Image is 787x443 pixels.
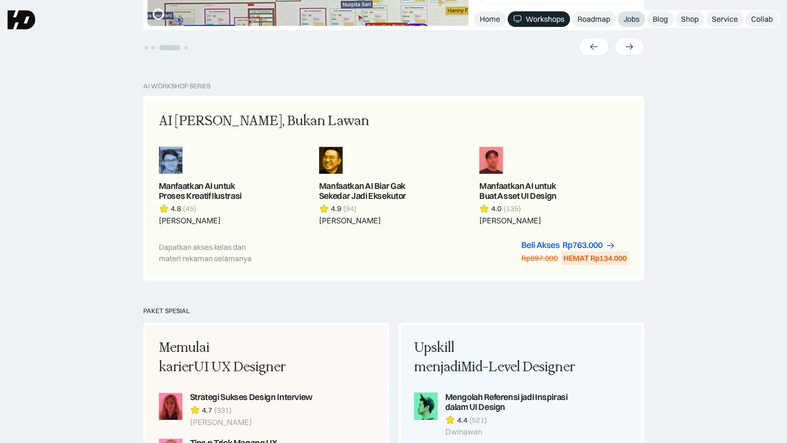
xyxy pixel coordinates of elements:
[623,14,640,24] div: Jobs
[445,427,577,436] div: Dwinawan
[445,392,577,412] div: Mengolah Referensi jadi Inspirasi dalam UI Design
[526,14,564,24] div: Workshops
[414,392,577,437] a: Mengolah Referensi jadi Inspirasi dalam UI Design4.4(521)Dwinawan
[745,11,778,27] a: Collab
[521,240,560,250] div: Beli Akses
[202,405,212,415] div: 4.7
[214,405,232,415] div: (331)
[474,11,506,27] a: Home
[562,240,603,250] div: Rp763.000
[184,46,188,50] button: Go to slide 4
[578,14,610,24] div: Roadmap
[194,359,286,375] span: UI UX Designer
[618,11,645,27] a: Jobs
[457,415,467,425] div: 4.4
[159,241,266,264] div: Dapatkan akses kelas dan materi rekaman selamanya
[159,338,321,377] div: Memulai karier
[675,11,704,27] a: Shop
[521,253,558,263] div: Rp897.000
[521,240,615,250] a: Beli AksesRp763.000
[572,11,616,27] a: Roadmap
[480,14,500,24] div: Home
[751,14,773,24] div: Collab
[151,46,155,50] button: Go to slide 2
[143,43,190,51] ul: Select a slide to show
[414,338,577,377] div: Upskill menjadi
[159,45,180,51] button: Go to slide 3
[653,14,668,24] div: Blog
[143,307,644,315] div: PAKET SPESIAL
[190,418,312,427] div: [PERSON_NAME]
[145,46,148,50] button: Go to slide 1
[190,392,312,402] div: Strategi Sukses Design Interview
[508,11,570,27] a: Workshops
[143,82,210,90] div: AI Workshop Series
[706,11,744,27] a: Service
[563,253,627,263] div: HEMAT Rp134.000
[461,359,575,375] span: Mid-Level Designer
[712,14,738,24] div: Service
[647,11,674,27] a: Blog
[681,14,699,24] div: Shop
[159,111,369,131] div: AI [PERSON_NAME], Bukan Lawan
[159,392,321,427] a: Strategi Sukses Design Interview4.7(331)[PERSON_NAME]
[469,415,487,425] div: (521)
